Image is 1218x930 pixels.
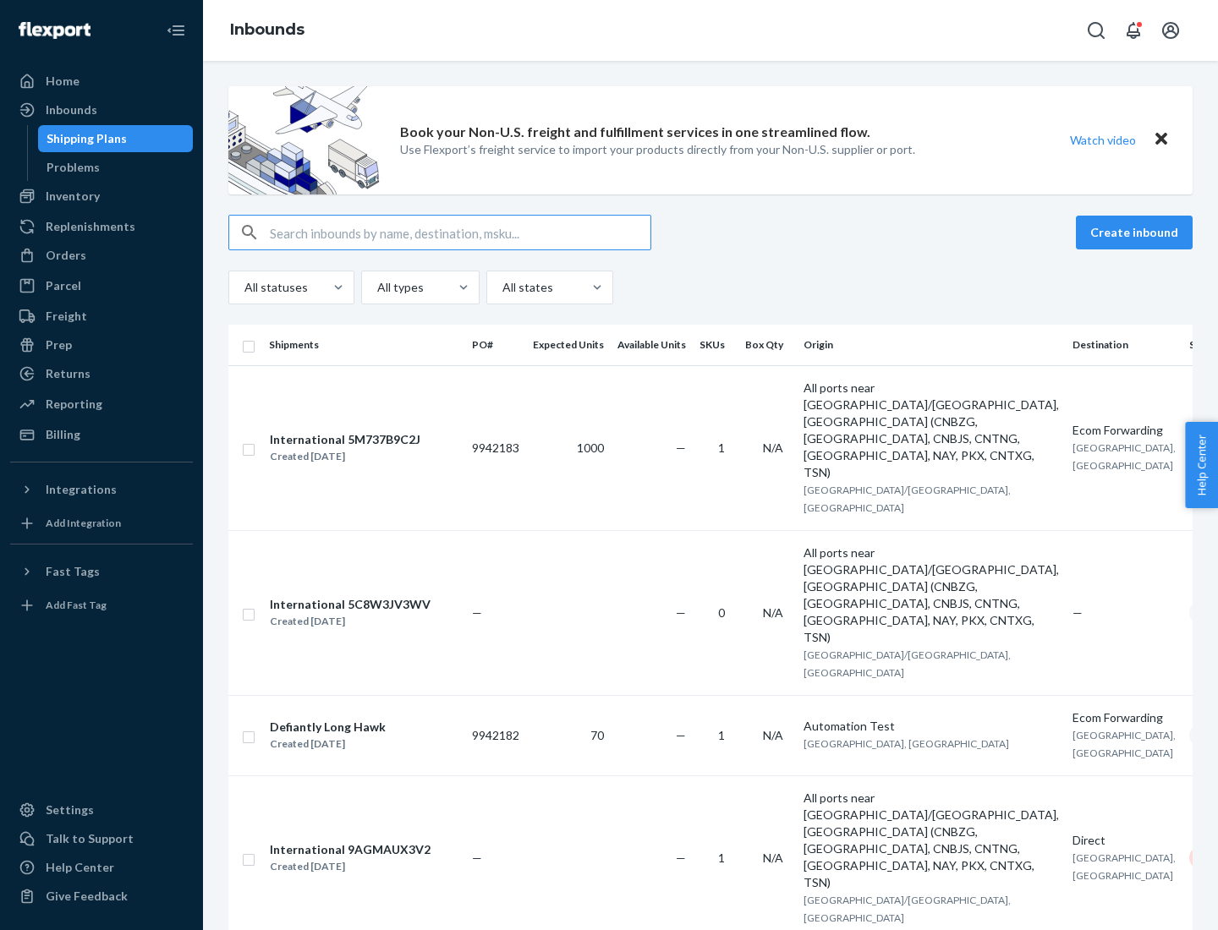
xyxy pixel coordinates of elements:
input: All states [501,279,502,296]
div: Add Integration [46,516,121,530]
th: PO# [465,325,526,365]
div: Direct [1073,832,1176,849]
th: Origin [797,325,1066,365]
div: Orders [46,247,86,264]
span: N/A [763,728,783,742]
span: [GEOGRAPHIC_DATA]/[GEOGRAPHIC_DATA], [GEOGRAPHIC_DATA] [804,648,1011,679]
div: Created [DATE] [270,858,431,875]
button: Close Navigation [159,14,193,47]
a: Parcel [10,272,193,299]
span: [GEOGRAPHIC_DATA], [GEOGRAPHIC_DATA] [1073,441,1176,472]
button: Watch video [1059,128,1147,152]
a: Billing [10,421,193,448]
span: [GEOGRAPHIC_DATA]/[GEOGRAPHIC_DATA], [GEOGRAPHIC_DATA] [804,484,1011,514]
button: Fast Tags [10,558,193,585]
div: Ecom Forwarding [1073,422,1176,439]
a: Problems [38,154,194,181]
div: International 5C8W3JV3WV [270,596,431,613]
div: Reporting [46,396,102,413]
div: All ports near [GEOGRAPHIC_DATA]/[GEOGRAPHIC_DATA], [GEOGRAPHIC_DATA] (CNBZG, [GEOGRAPHIC_DATA], ... [804,790,1059,891]
span: — [1073,605,1083,620]
div: All ports near [GEOGRAPHIC_DATA]/[GEOGRAPHIC_DATA], [GEOGRAPHIC_DATA] (CNBZG, [GEOGRAPHIC_DATA], ... [804,380,1059,481]
div: Problems [47,159,100,176]
span: [GEOGRAPHIC_DATA], [GEOGRAPHIC_DATA] [1073,729,1176,759]
a: Freight [10,303,193,330]
a: Prep [10,331,193,358]
button: Open Search Box [1079,14,1113,47]
th: Expected Units [526,325,611,365]
span: N/A [763,605,783,620]
th: Destination [1066,325,1182,365]
div: Replenishments [46,218,135,235]
input: Search inbounds by name, destination, msku... [270,216,650,249]
button: Open account menu [1154,14,1188,47]
span: [GEOGRAPHIC_DATA], [GEOGRAPHIC_DATA] [1073,851,1176,882]
div: Created [DATE] [270,448,420,465]
div: Talk to Support [46,830,134,847]
span: — [676,605,686,620]
th: Box Qty [738,325,797,365]
span: 1 [718,728,725,742]
a: Talk to Support [10,825,193,852]
span: N/A [763,440,783,455]
div: Inbounds [46,101,97,118]
button: Give Feedback [10,883,193,910]
button: Help Center [1185,422,1218,508]
td: 9942182 [465,695,526,775]
span: — [472,605,482,620]
span: 70 [590,728,604,742]
div: Home [46,73,80,90]
div: Created [DATE] [270,736,386,752]
div: Automation Test [804,718,1059,735]
div: Created [DATE] [270,613,431,630]
span: 1000 [577,440,604,455]
div: Billing [46,426,80,443]
button: Integrations [10,476,193,503]
a: Orders [10,242,193,269]
div: Defiantly Long Hawk [270,719,386,736]
div: Add Fast Tag [46,598,107,612]
div: Integrations [46,481,117,498]
p: Book your Non-U.S. freight and fulfillment services in one streamlined flow. [400,123,870,142]
div: Returns [46,365,91,382]
th: Available Units [611,325,693,365]
p: Use Flexport’s freight service to import your products directly from your Non-U.S. supplier or port. [400,141,915,158]
a: Returns [10,360,193,387]
span: 0 [718,605,725,620]
a: Help Center [10,854,193,881]
input: All statuses [243,279,244,296]
a: Inventory [10,183,193,210]
span: [GEOGRAPHIC_DATA]/[GEOGRAPHIC_DATA], [GEOGRAPHIC_DATA] [804,894,1011,924]
ol: breadcrumbs [217,6,318,55]
div: All ports near [GEOGRAPHIC_DATA]/[GEOGRAPHIC_DATA], [GEOGRAPHIC_DATA] (CNBZG, [GEOGRAPHIC_DATA], ... [804,544,1059,646]
th: SKUs [693,325,738,365]
a: Shipping Plans [38,125,194,152]
div: International 5M737B9C2J [270,431,420,448]
div: Ecom Forwarding [1073,709,1176,726]
div: Prep [46,336,72,353]
div: Help Center [46,859,114,876]
a: Reporting [10,391,193,418]
div: Shipping Plans [47,130,127,147]
div: Fast Tags [46,563,100,580]
a: Add Fast Tag [10,592,193,619]
td: 9942183 [465,365,526,530]
a: Add Integration [10,510,193,537]
div: International 9AGMAUX3V2 [270,841,431,858]
button: Open notifications [1116,14,1150,47]
div: Inventory [46,188,100,205]
span: — [472,851,482,865]
span: — [676,728,686,742]
th: Shipments [262,325,465,365]
a: Replenishments [10,213,193,240]
a: Inbounds [230,20,304,39]
span: 1 [718,851,725,865]
button: Create inbound [1076,216,1193,249]
span: 1 [718,440,725,455]
div: Settings [46,801,94,818]
span: — [676,851,686,865]
a: Settings [10,796,193,823]
div: Freight [46,308,87,325]
div: Parcel [46,277,81,294]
